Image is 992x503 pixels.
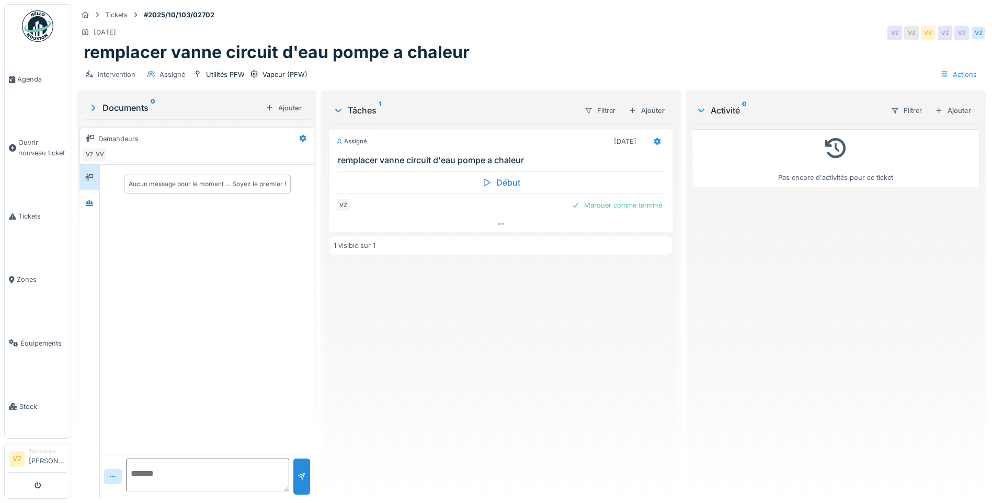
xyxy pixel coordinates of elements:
div: 1 visible sur 1 [334,241,375,250]
div: Activité [696,104,882,117]
strong: #2025/10/103/02702 [140,10,219,20]
div: Assigné [336,137,367,146]
sup: 1 [379,104,381,117]
span: Agenda [17,74,66,84]
span: Zones [17,275,66,284]
div: VZ [82,147,97,162]
div: [DATE] [94,27,116,37]
div: Vapeur (PFW) [263,70,307,79]
li: [PERSON_NAME] [29,448,66,470]
a: VZ Technicien[PERSON_NAME] [9,448,66,473]
div: Pas encore d'activités pour ce ticket [699,134,973,182]
div: VZ [971,26,986,40]
div: Ajouter [931,104,975,118]
a: Équipements [5,312,71,375]
div: Actions [936,67,982,82]
a: Ouvrir nouveau ticket [5,111,71,185]
div: Tickets [105,10,128,20]
div: Filtrer [886,103,927,118]
div: Demandeurs [98,134,139,144]
div: VZ [887,26,902,40]
a: Zones [5,248,71,311]
div: VZ [938,26,952,40]
div: Tâches [333,104,576,117]
span: Équipements [20,338,66,348]
sup: 0 [742,104,747,117]
span: Stock [19,402,66,411]
div: [DATE] [614,136,636,146]
li: VZ [9,451,25,467]
a: Agenda [5,48,71,111]
img: Badge_color-CXgf-gQk.svg [22,10,53,42]
sup: 0 [151,101,155,114]
div: Filtrer [580,103,620,118]
div: Marquer comme terminé [567,198,666,212]
div: VZ [904,26,919,40]
div: VV [93,147,107,162]
div: Documents [88,101,261,114]
div: Ajouter [624,104,669,118]
div: VZ [954,26,969,40]
div: VZ [336,198,350,212]
a: Tickets [5,185,71,248]
a: Stock [5,375,71,438]
div: Aucun message pour le moment … Soyez le premier ! [129,179,286,189]
div: Ajouter [261,101,306,115]
h1: remplacer vanne circuit d'eau pompe a chaleur [84,42,470,62]
div: Intervention [98,70,135,79]
span: Ouvrir nouveau ticket [18,138,66,157]
div: Technicien [29,448,66,455]
h3: remplacer vanne circuit d'eau pompe a chaleur [338,155,668,165]
div: Début [336,172,666,193]
div: Utilités PFW [206,70,245,79]
div: Assigné [159,70,185,79]
div: VV [921,26,936,40]
span: Tickets [18,211,66,221]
